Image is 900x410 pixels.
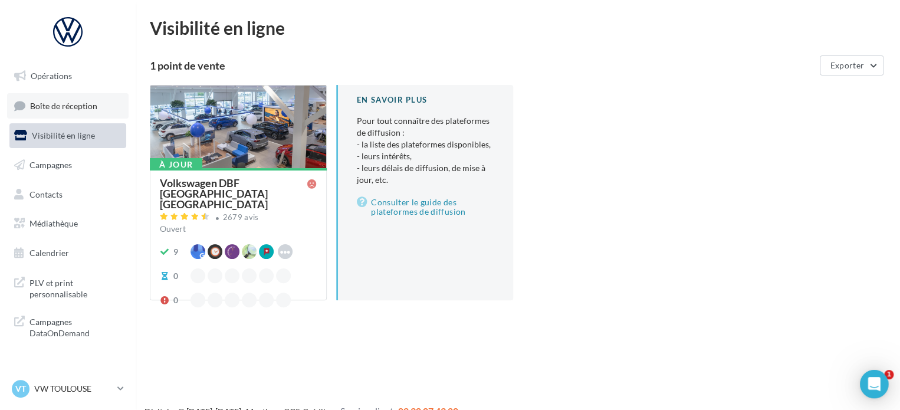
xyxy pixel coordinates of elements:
[30,100,97,110] span: Boîte de réception
[860,370,888,398] div: Open Intercom Messenger
[173,294,178,306] div: 0
[29,314,121,339] span: Campagnes DataOnDemand
[7,64,129,88] a: Opérations
[29,160,72,170] span: Campagnes
[7,309,129,344] a: Campagnes DataOnDemand
[173,270,178,282] div: 0
[29,218,78,228] span: Médiathèque
[173,246,178,258] div: 9
[7,182,129,207] a: Contacts
[7,241,129,265] a: Calendrier
[29,248,69,258] span: Calendrier
[29,275,121,300] span: PLV et print personnalisable
[357,195,494,219] a: Consulter le guide des plateformes de diffusion
[15,383,26,395] span: VT
[357,162,494,186] li: - leurs délais de diffusion, de mise à jour, etc.
[160,211,317,225] a: 2679 avis
[7,93,129,119] a: Boîte de réception
[160,178,307,209] div: Volkswagen DBF [GEOGRAPHIC_DATA] [GEOGRAPHIC_DATA]
[31,71,72,81] span: Opérations
[150,158,202,171] div: À jour
[7,153,129,178] a: Campagnes
[29,189,63,199] span: Contacts
[357,94,494,106] div: En savoir plus
[160,224,186,234] span: Ouvert
[32,130,95,140] span: Visibilité en ligne
[357,150,494,162] li: - leurs intérêts,
[34,383,113,395] p: VW TOULOUSE
[357,139,494,150] li: - la liste des plateformes disponibles,
[357,115,494,186] p: Pour tout connaître des plateformes de diffusion :
[7,211,129,236] a: Médiathèque
[223,214,259,221] div: 2679 avis
[150,60,815,71] div: 1 point de vente
[7,123,129,148] a: Visibilité en ligne
[830,60,864,70] span: Exporter
[9,378,126,400] a: VT VW TOULOUSE
[820,55,883,76] button: Exporter
[150,19,886,37] div: Visibilité en ligne
[884,370,894,379] span: 1
[7,270,129,305] a: PLV et print personnalisable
